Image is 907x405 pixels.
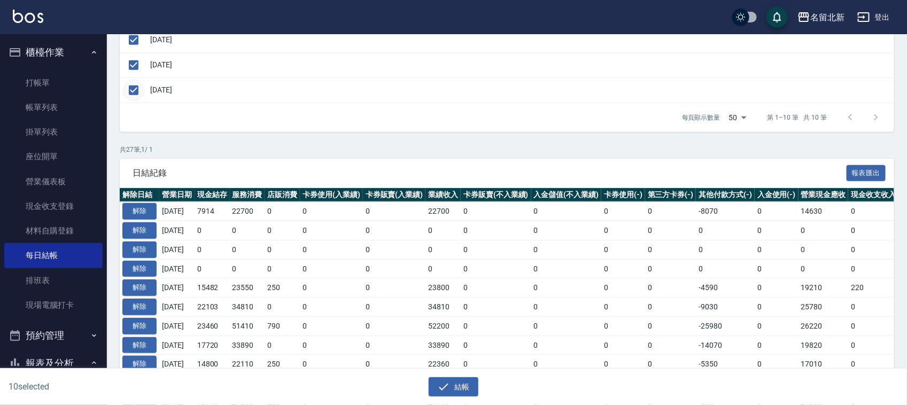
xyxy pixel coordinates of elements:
[645,202,696,221] td: 0
[300,259,363,278] td: 0
[300,316,363,336] td: 0
[848,336,898,355] td: 0
[601,259,645,278] td: 0
[122,318,157,334] button: 解除
[4,95,103,120] a: 帳單列表
[755,259,799,278] td: 0
[159,221,195,240] td: [DATE]
[848,316,898,336] td: 0
[425,355,461,374] td: 22360
[159,278,195,298] td: [DATE]
[645,336,696,355] td: 0
[645,221,696,240] td: 0
[853,7,894,27] button: 登出
[230,278,265,298] td: 23550
[696,188,755,202] th: 其他付款方式(-)
[148,77,894,103] td: [DATE]
[363,188,426,202] th: 卡券販賣(入業績)
[848,188,898,202] th: 現金收支收入
[425,188,461,202] th: 業績收入
[4,71,103,95] a: 打帳單
[601,336,645,355] td: 0
[230,298,265,317] td: 34810
[531,316,602,336] td: 0
[429,377,478,397] button: 結帳
[265,336,300,355] td: 0
[848,259,898,278] td: 0
[461,221,531,240] td: 0
[696,355,755,374] td: -5350
[195,355,230,374] td: 14800
[363,316,426,336] td: 0
[461,278,531,298] td: 0
[363,336,426,355] td: 0
[265,240,300,259] td: 0
[425,259,461,278] td: 0
[122,337,157,354] button: 解除
[4,144,103,169] a: 座位開單
[461,336,531,355] td: 0
[601,202,645,221] td: 0
[848,240,898,259] td: 0
[696,298,755,317] td: -9030
[799,259,849,278] td: 0
[148,27,894,52] td: [DATE]
[363,202,426,221] td: 0
[120,145,894,154] p: 共 27 筆, 1 / 1
[230,336,265,355] td: 33890
[300,298,363,317] td: 0
[461,355,531,374] td: 0
[696,259,755,278] td: 0
[696,202,755,221] td: -8070
[159,240,195,259] td: [DATE]
[799,355,849,374] td: 17010
[601,355,645,374] td: 0
[755,221,799,240] td: 0
[755,278,799,298] td: 0
[755,316,799,336] td: 0
[300,240,363,259] td: 0
[122,261,157,277] button: 解除
[799,316,849,336] td: 26220
[230,259,265,278] td: 0
[265,355,300,374] td: 250
[230,188,265,202] th: 服務消費
[696,240,755,259] td: 0
[755,202,799,221] td: 0
[363,240,426,259] td: 0
[363,298,426,317] td: 0
[4,120,103,144] a: 掛單列表
[696,336,755,355] td: -14070
[755,336,799,355] td: 0
[531,259,602,278] td: 0
[425,298,461,317] td: 34810
[799,336,849,355] td: 19820
[848,355,898,374] td: 0
[696,316,755,336] td: -25980
[230,202,265,221] td: 22700
[696,221,755,240] td: 0
[755,188,799,202] th: 入金使用(-)
[195,278,230,298] td: 15482
[195,259,230,278] td: 0
[120,188,159,202] th: 解除日結
[122,242,157,258] button: 解除
[461,240,531,259] td: 0
[531,240,602,259] td: 0
[461,202,531,221] td: 0
[159,355,195,374] td: [DATE]
[645,298,696,317] td: 0
[230,355,265,374] td: 22110
[4,219,103,243] a: 材料自購登錄
[601,240,645,259] td: 0
[363,221,426,240] td: 0
[122,299,157,315] button: 解除
[4,169,103,194] a: 營業儀表板
[195,298,230,317] td: 22103
[601,221,645,240] td: 0
[601,316,645,336] td: 0
[461,316,531,336] td: 0
[601,188,645,202] th: 卡券使用(-)
[425,278,461,298] td: 23800
[4,38,103,66] button: 櫃檯作業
